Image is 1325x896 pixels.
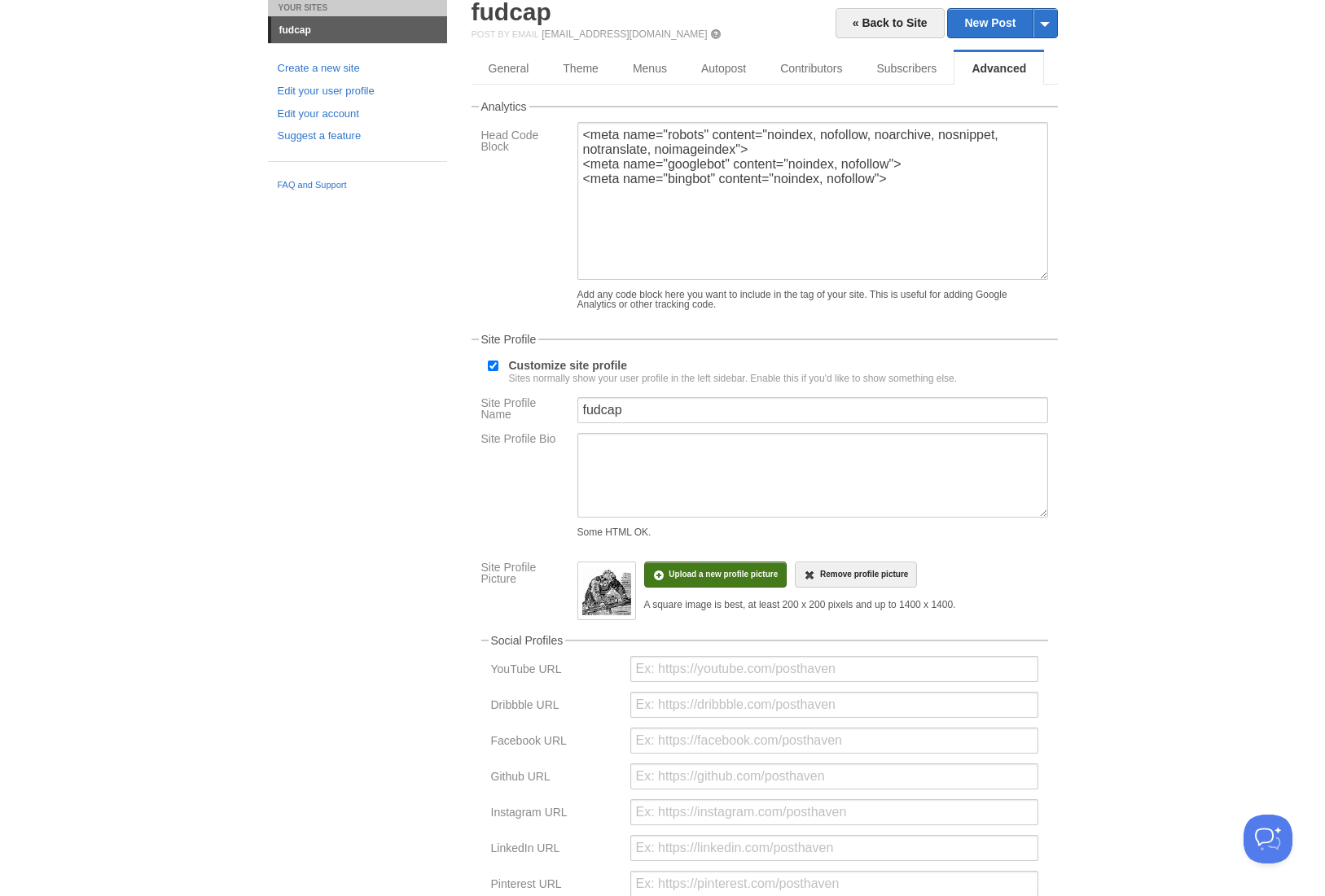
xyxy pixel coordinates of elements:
a: Create a new site [278,60,437,77]
label: Dribbble URL [491,699,621,715]
legend: Analytics [479,101,529,112]
label: Site Profile Name [481,397,568,424]
a: New Post [948,9,1056,37]
label: Facebook URL [491,735,621,750]
iframe: Help Scout Beacon - Open [1244,815,1292,863]
span: Post by Email [472,29,539,39]
img: uploads%2F2025-10-15%2F6%2F9409%2FDCkrxfiQApkn9xFyWdqzsql7kFY%2Fs3ul37%2Farchimedes-pfp-200.jpg [582,566,631,615]
a: Contributors [763,52,859,85]
label: Instagram URL [491,806,621,822]
a: Advanced [954,52,1044,85]
a: Subscribers [859,52,954,85]
div: A square image is best, at least 200 x 200 pixels and up to 1400 x 1400. [644,600,956,610]
a: Theme [546,52,616,85]
a: Autopost [684,52,763,85]
label: Site Profile Bio [481,433,568,448]
a: Remove profile picture [795,562,917,588]
legend: Site Profile [479,334,539,345]
legend: Social Profiles [489,635,566,646]
span: Remove profile picture [820,570,908,579]
a: [EMAIL_ADDRESS][DOMAIN_NAME] [542,28,707,40]
a: Suggest a feature [278,128,437,145]
input: Ex: https://dribbble.com/posthaven [630,692,1038,718]
div: Add any code block here you want to include in the tag of your site. This is useful for adding Go... [577,290,1048,309]
label: LinkedIn URL [491,842,621,858]
input: Ex: https://linkedin.com/posthaven [630,835,1038,861]
span: Upload a new profile picture [669,570,778,579]
input: Ex: https://github.com/posthaven [630,763,1038,789]
a: Menus [616,52,684,85]
a: fudcap [271,17,447,43]
a: FAQ and Support [278,178,437,193]
label: Site Profile Picture [481,562,568,588]
a: General [472,52,546,85]
a: Edit your user profile [278,83,437,100]
label: Github URL [491,771,621,786]
a: « Back to Site [836,8,945,38]
input: Ex: https://youtube.com/posthaven [630,656,1038,682]
textarea: <meta name="robots" content="noindex, nofollow, noarchive, nosnippet, notranslate, noimageindex">... [577,122,1048,280]
label: Customize site profile [509,360,958,383]
a: Edit your account [278,106,437,123]
div: Some HTML OK. [577,527,1048,537]
label: YouTube URL [491,663,621,679]
div: Sites normally show your user profile in the left sidebar. Enable this if you'd like to show some... [509,374,958,383]
input: Ex: https://facebook.com/posthaven [630,728,1038,754]
label: Head Code Block [481,129,568,156]
label: Pinterest URL [491,878,621,894]
input: Ex: https://instagram.com/posthaven [630,799,1038,825]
